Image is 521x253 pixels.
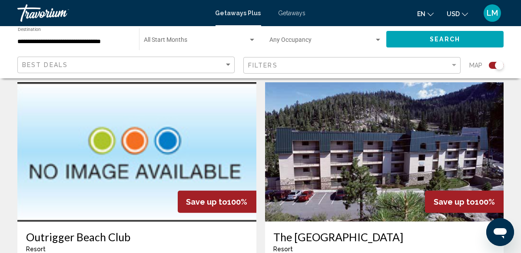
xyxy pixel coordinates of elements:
img: ii_rgp1.jpg [265,82,504,222]
button: Change currency [447,7,468,20]
a: The [GEOGRAPHIC_DATA] [274,230,495,243]
span: en [417,10,425,17]
span: Save up to [434,197,475,206]
iframe: Button to launch messaging window [486,218,514,246]
div: 100% [425,191,504,213]
span: Filters [248,62,278,69]
a: Getaways [279,10,306,17]
span: Best Deals [22,61,68,68]
span: Save up to [186,197,228,206]
span: Resort [274,246,293,253]
button: Filter [243,57,461,74]
mat-select: Sort by [22,61,232,69]
span: USD [447,10,460,17]
a: Outrigger Beach Club [26,230,248,243]
button: User Menu [481,4,504,22]
a: Travorium [17,4,207,22]
a: Getaways Plus [216,10,261,17]
span: Resort [26,246,46,253]
span: LM [487,9,498,17]
span: Search [430,36,460,43]
div: 100% [178,191,256,213]
span: Map [469,59,482,71]
img: no_image_available_large.jpg [17,82,256,222]
button: Search [386,31,504,47]
button: Change language [417,7,434,20]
